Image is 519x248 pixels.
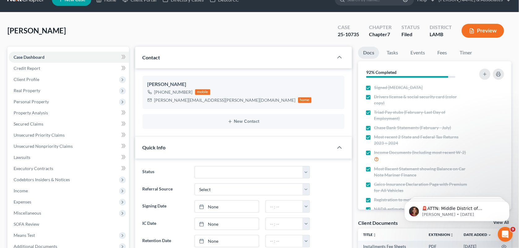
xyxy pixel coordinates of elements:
[148,119,340,124] button: New Contact
[432,47,452,59] a: Fees
[374,109,468,122] span: Triad Pay stubs (February-Last Day of Employment)
[139,166,191,178] label: Status
[139,235,191,247] label: Retention Date
[139,218,191,230] label: IC Date
[14,77,39,82] span: Client Profile
[195,201,259,212] a: None
[9,130,129,141] a: Unsecured Priority Claims
[387,31,390,37] span: 7
[462,24,504,38] button: Preview
[374,149,466,156] span: Income Documents (Including most recent W-2)
[9,107,129,118] a: Property Analysis
[369,24,392,31] div: Chapter
[14,221,39,227] span: SOFA Review
[9,152,129,163] a: Lawsuits
[455,47,477,59] a: Timer
[430,24,452,31] div: District
[14,210,41,216] span: Miscellaneous
[374,134,468,146] span: Most recent 2 State and Federal Tax Returns 2023 + 2024
[374,94,468,106] span: Drivers license & social security card (color copy)
[464,232,492,237] a: Date Added expand_more
[14,132,65,138] span: Unsecured Priority Claims
[266,218,303,230] input: -- : --
[14,66,40,71] span: Credit Report
[139,183,191,196] label: Referral Source
[143,144,166,150] span: Quick Info
[14,188,28,193] span: Income
[498,227,513,242] iframe: Intercom live chat
[358,220,398,226] div: Client Documents
[9,52,129,63] a: Case Dashboard
[266,235,303,247] input: -- : --
[374,181,468,194] span: Geico Insurance Declaration Page with Premium for All Vehicles
[14,155,30,160] span: Lawsuits
[9,219,129,230] a: SOFA Review
[14,110,48,115] span: Property Analysis
[366,70,397,75] strong: 92% Completed
[154,97,296,103] div: [PERSON_NAME][EMAIL_ADDRESS][PERSON_NAME][DOMAIN_NAME]
[358,47,379,59] a: Docs
[405,47,430,59] a: Events
[195,218,259,230] a: None
[9,163,129,174] a: Executory Contracts
[298,97,312,103] div: home
[154,89,193,95] div: [PHONE_NUMBER]
[338,31,359,38] div: 25-10735
[374,84,422,91] span: Signed [MEDICAL_DATA]
[7,26,66,35] span: [PERSON_NAME]
[9,141,129,152] a: Unsecured Nonpriority Claims
[382,47,403,59] a: Tasks
[374,166,468,178] span: Most Recent Statement showing Balance on Car Note Mariner Finance
[488,233,492,237] i: expand_more
[373,233,376,237] i: unfold_more
[14,99,49,104] span: Personal Property
[195,89,211,95] div: mobile
[395,188,519,231] iframe: Intercom notifications message
[401,31,420,38] div: Filed
[430,31,452,38] div: LAMB
[14,166,53,171] span: Executory Contracts
[266,201,303,212] input: -- : --
[374,206,468,218] span: NADA estimate on your vehicles (We Will Pull for You) 2014 Chevy Silverado 192k miles
[14,199,31,204] span: Expenses
[401,24,420,31] div: Status
[338,24,359,31] div: Case
[14,143,73,149] span: Unsecured Nonpriority Claims
[14,54,45,60] span: Case Dashboard
[369,31,392,38] div: Chapter
[14,233,35,238] span: Means Test
[139,200,191,213] label: Signing Date
[363,232,376,237] a: Titleunfold_more
[148,81,340,88] div: [PERSON_NAME]
[429,232,454,237] a: Extensionunfold_more
[14,88,40,93] span: Real Property
[450,233,454,237] i: unfold_more
[9,118,129,130] a: Secured Claims
[374,125,451,131] span: Chase Bank Statements (February - July)
[195,235,259,247] a: None
[9,63,129,74] a: Credit Report
[14,177,70,182] span: Codebtors Insiders & Notices
[374,197,432,203] span: Registration to motor vehicles
[143,54,160,60] span: Contact
[511,227,516,232] span: 9
[14,121,43,126] span: Secured Claims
